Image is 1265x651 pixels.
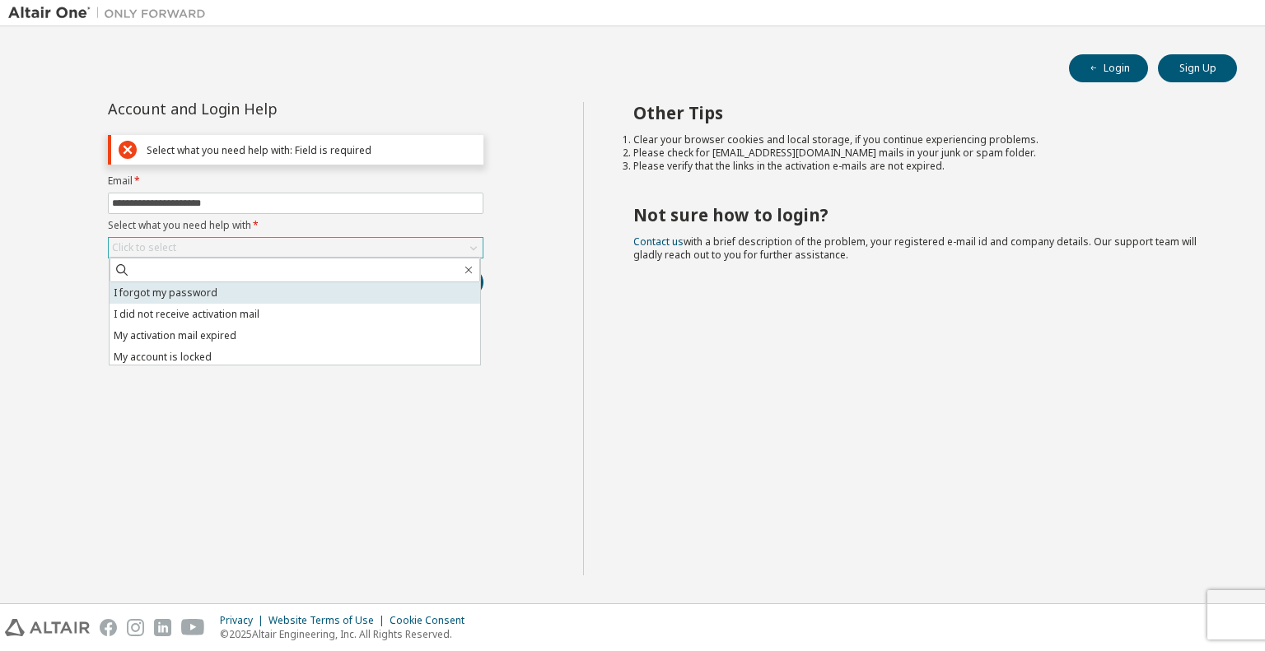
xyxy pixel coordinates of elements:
[108,102,408,115] div: Account and Login Help
[108,219,483,232] label: Select what you need help with
[220,627,474,641] p: © 2025 Altair Engineering, Inc. All Rights Reserved.
[633,102,1208,123] h2: Other Tips
[108,174,483,188] label: Email
[1158,54,1237,82] button: Sign Up
[268,614,390,627] div: Website Terms of Use
[1069,54,1148,82] button: Login
[633,146,1208,160] li: Please check for [EMAIL_ADDRESS][DOMAIN_NAME] mails in your junk or spam folder.
[5,619,90,636] img: altair_logo.svg
[633,204,1208,226] h2: Not sure how to login?
[8,5,214,21] img: Altair One
[112,241,176,254] div: Click to select
[390,614,474,627] div: Cookie Consent
[633,160,1208,173] li: Please verify that the links in the activation e-mails are not expired.
[220,614,268,627] div: Privacy
[109,238,483,258] div: Click to select
[100,619,117,636] img: facebook.svg
[127,619,144,636] img: instagram.svg
[181,619,205,636] img: youtube.svg
[633,235,1197,262] span: with a brief description of the problem, your registered e-mail id and company details. Our suppo...
[110,282,480,304] li: I forgot my password
[147,144,476,156] div: Select what you need help with: Field is required
[154,619,171,636] img: linkedin.svg
[633,133,1208,146] li: Clear your browser cookies and local storage, if you continue experiencing problems.
[633,235,684,249] a: Contact us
